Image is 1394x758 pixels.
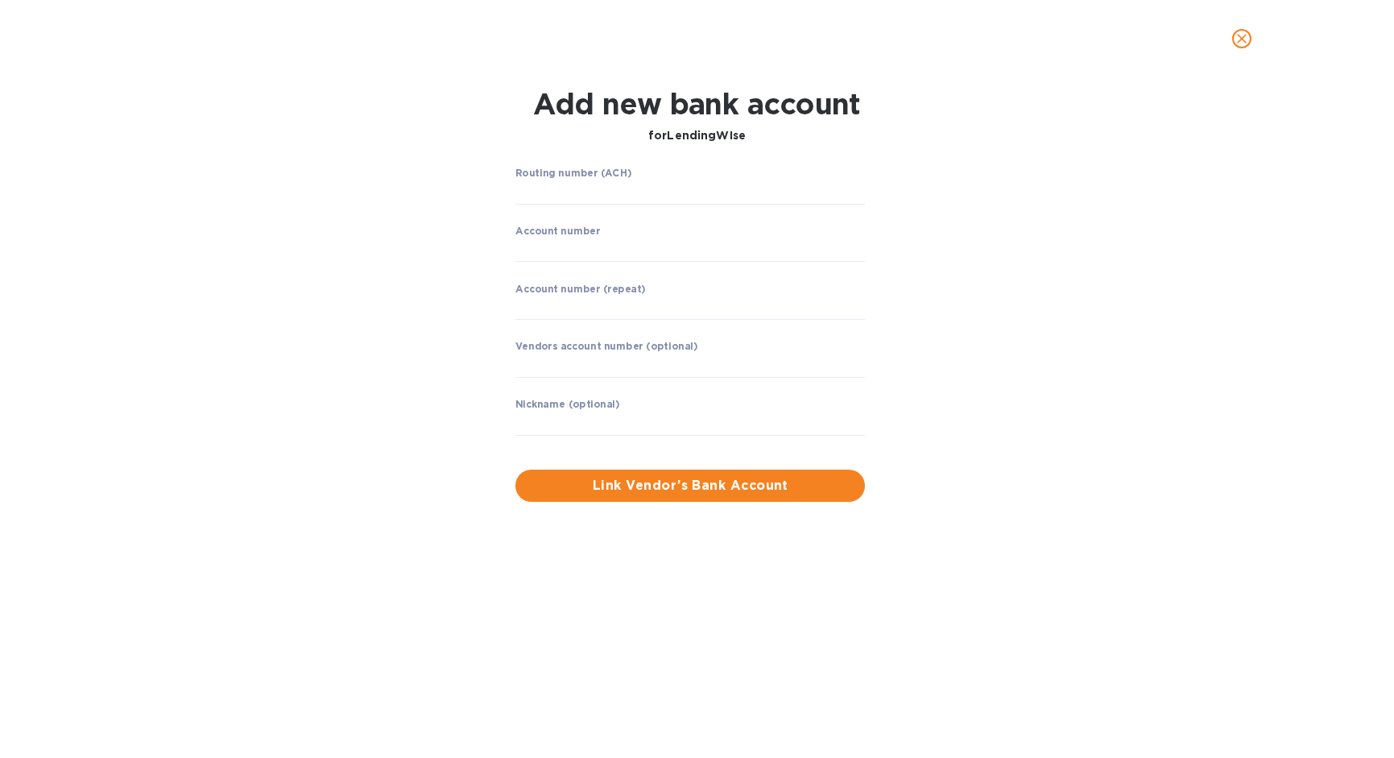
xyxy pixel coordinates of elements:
button: close [1222,19,1261,58]
h1: Add new bank account [533,87,861,121]
label: Vendors account number (optional) [515,342,697,352]
label: Routing number (ACH) [515,168,631,178]
label: Account number [515,226,600,236]
iframe: Chat Widget [1313,681,1394,758]
b: for LendingWIse [648,129,746,142]
button: Link Vendor’s Bank Account [515,470,865,502]
span: Link Vendor’s Bank Account [528,476,852,495]
label: Account number (repeat) [515,284,646,294]
label: Nickname (optional) [515,400,620,410]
